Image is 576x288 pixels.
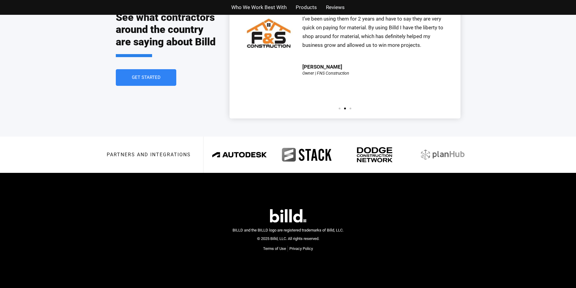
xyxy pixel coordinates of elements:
[350,108,351,109] span: Go to slide 3
[289,246,313,252] a: Privacy Policy
[116,69,176,86] a: Get Started
[107,152,191,157] h3: Partners and integrations
[116,11,217,57] h2: See what contractors around the country are saying about Billd
[296,3,317,12] a: Products
[339,108,340,109] span: Go to slide 1
[263,246,286,252] a: Terms of Use
[231,3,287,12] a: Who We Work Best With
[263,246,313,252] nav: Menu
[233,228,343,241] span: BILLD and the BILLD logo are registered trademarks of Billd, LLC. © 2025 Billd, LLC. All rights r...
[302,64,342,70] div: [PERSON_NAME]
[302,7,443,48] span: The team at [GEOGRAPHIC_DATA] is super easy to work with. I’ve been using them for 2 years and ha...
[326,3,345,12] a: Reviews
[132,75,160,80] span: Get Started
[344,108,346,109] span: Go to slide 2
[302,71,349,75] div: Owner | FNS Construction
